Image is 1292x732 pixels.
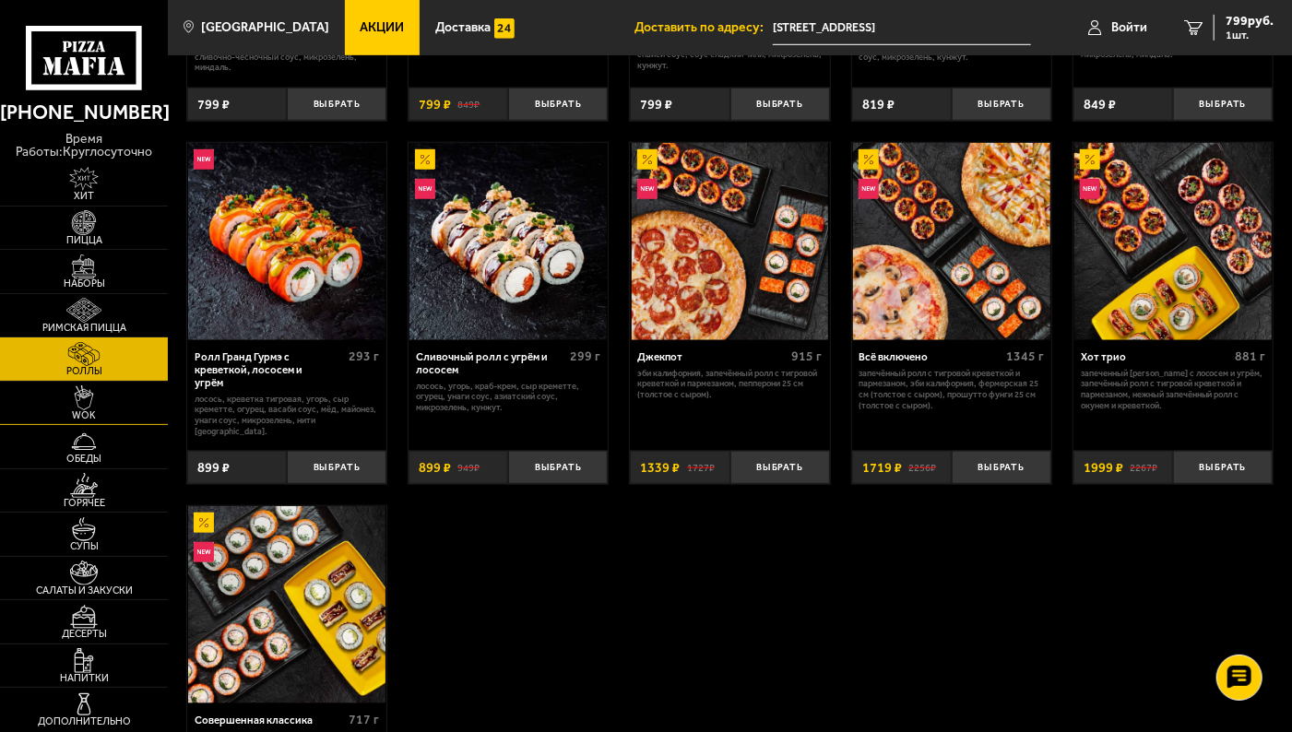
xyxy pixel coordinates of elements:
[416,381,600,413] p: лосось, угорь, краб-крем, Сыр креметте, огурец, унаги соус, азиатский соус, микрозелень, кунжут.
[687,461,715,475] s: 1727 ₽
[773,11,1031,45] input: Ваш адрес доставки
[419,461,451,475] span: 899 ₽
[908,461,936,475] s: 2256 ₽
[409,143,607,340] img: Сливочный ролл с угрём и лососем
[1235,348,1265,364] span: 881 г
[1173,451,1273,484] button: Выбрать
[1173,88,1273,121] button: Выбрать
[1084,98,1116,112] span: 849 ₽
[570,348,600,364] span: 299 г
[637,350,787,363] div: Джекпот
[859,179,879,199] img: Новинка
[1006,348,1044,364] span: 1345 г
[1080,149,1100,170] img: Акционный
[194,542,214,562] img: Новинка
[194,149,214,170] img: Новинка
[287,88,386,121] button: Выбрать
[637,149,658,170] img: Акционный
[632,143,829,340] img: Джекпот
[195,394,379,437] p: лосось, креветка тигровая, угорь, Сыр креметте, огурец, васаби соус, мёд, майонез, унаги соус, ми...
[458,461,480,475] s: 949 ₽
[188,506,385,703] img: Совершенная классика
[1226,15,1274,28] span: 799 руб.
[630,143,829,340] a: АкционныйНовинкаДжекпот
[416,350,565,376] div: Сливочный ролл с угрём и лососем
[1074,143,1272,340] img: Хот трио
[1081,350,1230,363] div: Хот трио
[862,98,895,112] span: 819 ₽
[195,714,344,726] div: Совершенная классика
[409,143,608,340] a: АкционныйНовинкаСливочный ролл с угрём и лососем
[1080,179,1100,199] img: Новинка
[435,21,491,34] span: Доставка
[419,98,451,112] span: 799 ₽
[1081,368,1265,411] p: Запеченный [PERSON_NAME] с лососем и угрём, Запечённый ролл с тигровой креветкой и пармезаном, Не...
[859,350,1002,363] div: Всё включено
[197,98,230,112] span: 799 ₽
[952,451,1051,484] button: Выбрать
[349,712,379,727] span: 717 г
[634,21,773,34] span: Доставить по адресу:
[458,98,480,112] s: 849 ₽
[197,461,230,475] span: 899 ₽
[641,98,673,112] span: 799 ₽
[792,348,823,364] span: 915 г
[187,143,386,340] a: НовинкаРолл Гранд Гурмэ с креветкой, лососем и угрём
[195,41,379,73] p: лосось, окунь в темпуре, краб-крем, сливочно-чесночный соус, микрозелень, миндаль.
[201,21,329,34] span: [GEOGRAPHIC_DATA]
[508,451,608,484] button: Выбрать
[641,461,681,475] span: 1339 ₽
[508,88,608,121] button: Выбрать
[287,451,386,484] button: Выбрать
[195,350,344,389] div: Ролл Гранд Гурмэ с креветкой, лососем и угрём
[852,143,1051,340] a: АкционныйНовинкаВсё включено
[773,11,1031,45] span: Россия, Санкт-Петербург, Днепропетровская улица, 37
[361,21,405,34] span: Акции
[730,88,830,121] button: Выбрать
[859,149,879,170] img: Акционный
[194,513,214,533] img: Акционный
[862,461,902,475] span: 1719 ₽
[952,88,1051,121] button: Выбрать
[187,506,386,703] a: АкционныйНовинкаСовершенная классика
[1226,30,1274,41] span: 1 шт.
[730,451,830,484] button: Выбрать
[1084,461,1123,475] span: 1999 ₽
[1130,461,1157,475] s: 2267 ₽
[853,143,1050,340] img: Всё включено
[415,149,435,170] img: Акционный
[349,348,379,364] span: 293 г
[1073,143,1273,340] a: АкционныйНовинкаХот трио
[1111,21,1147,34] span: Войти
[494,18,515,39] img: 15daf4d41897b9f0e9f617042186c801.svg
[188,143,385,340] img: Ролл Гранд Гурмэ с креветкой, лососем и угрём
[637,179,658,199] img: Новинка
[637,368,822,400] p: Эби Калифорния, Запечённый ролл с тигровой креветкой и пармезаном, Пепперони 25 см (толстое с сыр...
[859,368,1044,411] p: Запечённый ролл с тигровой креветкой и пармезаном, Эби Калифорния, Фермерская 25 см (толстое с сы...
[415,179,435,199] img: Новинка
